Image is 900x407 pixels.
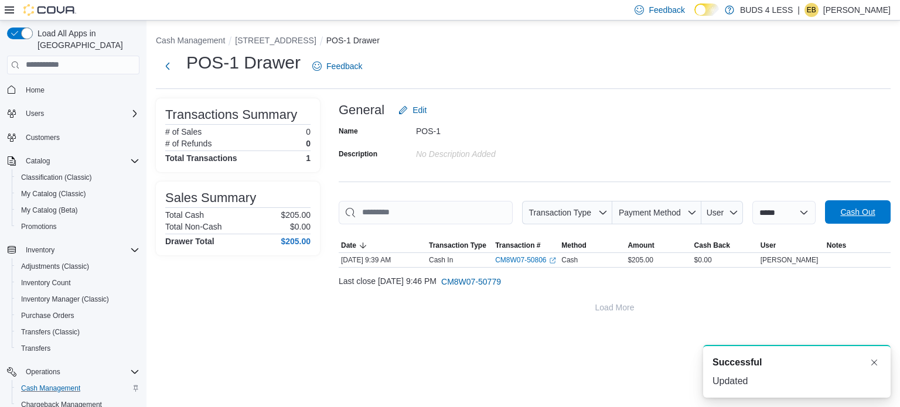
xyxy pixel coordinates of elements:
h4: Total Transactions [165,153,237,163]
button: Transaction # [493,238,559,252]
span: Amount [628,241,654,250]
h3: Transactions Summary [165,108,297,122]
span: Inventory Manager (Classic) [21,295,109,304]
span: Operations [26,367,60,377]
a: My Catalog (Classic) [16,187,91,201]
span: Adjustments (Classic) [16,259,139,273]
a: Inventory Count [16,276,76,290]
span: Cash Out [840,206,875,218]
div: Updated [712,374,881,388]
button: Users [21,107,49,121]
span: Purchase Orders [16,309,139,323]
button: Amount [625,238,691,252]
span: Home [21,83,139,97]
span: My Catalog (Classic) [21,189,86,199]
a: My Catalog (Beta) [16,203,83,217]
h6: # of Refunds [165,139,212,148]
div: [DATE] 9:39 AM [339,253,427,267]
img: Cova [23,4,76,16]
input: Dark Mode [694,4,719,16]
span: Cash [561,255,578,265]
button: Operations [2,364,144,380]
a: Purchase Orders [16,309,79,323]
h3: General [339,103,384,117]
span: My Catalog (Beta) [16,203,139,217]
span: Successful [712,355,762,370]
button: Transfers (Classic) [12,324,144,340]
button: Dismiss toast [867,355,881,370]
h3: Sales Summary [165,191,256,205]
button: Transaction Type [427,238,493,252]
span: User [761,241,776,250]
input: This is a search bar. As you type, the results lower in the page will automatically filter. [339,201,513,224]
p: BUDS 4 LESS [740,3,793,17]
span: Users [21,107,139,121]
p: $0.00 [290,222,311,231]
button: Customers [2,129,144,146]
div: $0.00 [692,253,758,267]
span: My Catalog (Classic) [16,187,139,201]
span: Inventory Count [16,276,139,290]
span: Inventory [26,245,54,255]
button: Inventory [2,242,144,258]
span: My Catalog (Beta) [21,206,78,215]
span: Transfers (Classic) [21,327,80,337]
div: Elisabeth Brown [804,3,819,17]
h4: $205.00 [281,237,311,246]
div: Last close [DATE] 9:46 PM [339,270,891,293]
a: Transfers [16,341,55,355]
div: No Description added [416,145,573,159]
span: Feedback [649,4,684,16]
button: Transaction Type [522,201,612,224]
button: Edit [394,98,431,122]
span: Cash Management [16,381,139,395]
button: User [701,201,743,224]
button: Payment Method [612,201,701,224]
p: [PERSON_NAME] [823,3,891,17]
span: Date [341,241,356,250]
button: Inventory [21,243,59,257]
h6: Total Non-Cash [165,222,222,231]
span: Inventory Count [21,278,71,288]
button: Notes [824,238,891,252]
a: Inventory Manager (Classic) [16,292,114,306]
button: Adjustments (Classic) [12,258,144,275]
button: Users [2,105,144,122]
a: Feedback [308,54,367,78]
button: My Catalog (Classic) [12,186,144,202]
p: | [797,3,800,17]
a: Customers [21,131,64,145]
span: Inventory Manager (Classic) [16,292,139,306]
button: [STREET_ADDRESS] [235,36,316,45]
span: Inventory [21,243,139,257]
span: User [707,208,724,217]
p: Cash In [429,255,453,265]
button: Cash Management [12,380,144,396]
span: Payment Method [619,208,681,217]
h4: Drawer Total [165,237,214,246]
span: Load More [595,302,635,313]
span: EB [807,3,816,17]
button: User [758,238,824,252]
span: Promotions [16,220,139,234]
span: Home [26,85,45,95]
span: Classification (Classic) [16,170,139,184]
div: POS-1 [416,122,573,136]
span: Cash Management [21,384,80,393]
button: Load More [339,296,891,319]
button: Home [2,81,144,98]
h6: Total Cash [165,210,204,220]
a: Promotions [16,220,62,234]
p: 0 [306,139,311,148]
span: Cash Back [694,241,730,250]
label: Description [339,149,377,159]
a: Cash Management [16,381,85,395]
span: Transaction Type [429,241,486,250]
button: Cash Out [825,200,891,224]
a: Transfers (Classic) [16,325,84,339]
span: Transaction # [495,241,540,250]
span: Transfers [16,341,139,355]
p: $205.00 [281,210,311,220]
span: Catalog [21,154,139,168]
